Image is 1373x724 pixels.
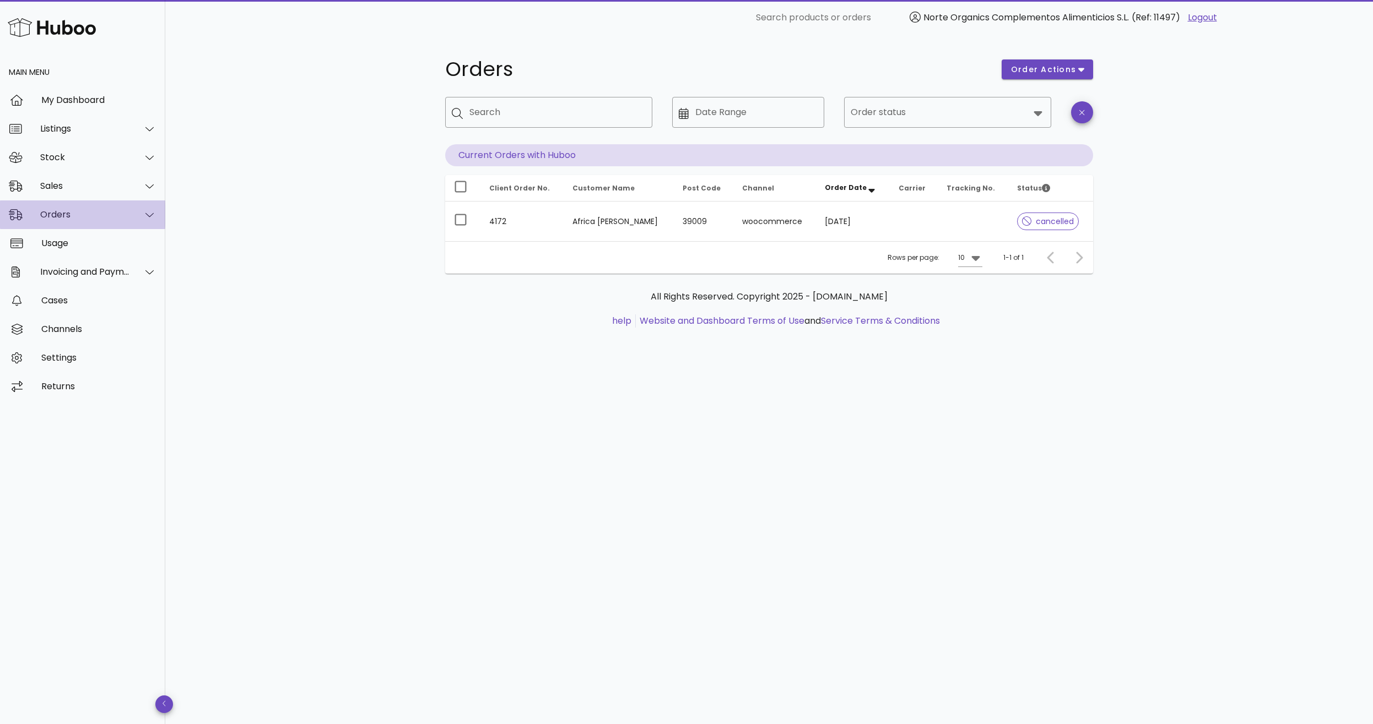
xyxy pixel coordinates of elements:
td: Africa [PERSON_NAME] [564,202,673,241]
div: Settings [41,352,156,363]
th: Tracking No. [938,175,1008,202]
div: 10Rows per page: [958,249,982,266]
span: Customer Name [572,183,635,193]
a: help [612,314,631,327]
td: woocommerce [733,202,816,241]
th: Post Code [674,175,733,202]
div: Listings [40,123,130,134]
div: Returns [41,381,156,391]
div: Cases [41,295,156,306]
td: 39009 [674,202,733,241]
span: (Ref: 11497) [1132,11,1180,24]
p: All Rights Reserved. Copyright 2025 - [DOMAIN_NAME] [454,290,1084,303]
td: 4172 [480,202,564,241]
span: Norte Organics Complementos Alimenticios S.L. [923,11,1129,24]
img: Huboo Logo [8,15,96,39]
span: Order Date [825,183,867,192]
div: Stock [40,152,130,162]
span: order actions [1010,64,1077,75]
div: Order status [844,97,1051,128]
th: Order Date: Sorted descending. Activate to remove sorting. [816,175,890,202]
th: Status [1008,175,1093,202]
div: Orders [40,209,130,220]
span: cancelled [1022,217,1074,225]
span: Status [1017,183,1050,193]
div: My Dashboard [41,95,156,105]
div: 10 [958,253,965,263]
div: Usage [41,238,156,248]
div: Sales [40,181,130,191]
a: Logout [1188,11,1217,24]
th: Carrier [890,175,937,202]
button: order actions [1002,59,1093,79]
span: Carrier [899,183,926,193]
td: [DATE] [816,202,890,241]
span: Channel [742,183,774,193]
span: Tracking No. [947,183,995,193]
li: and [636,314,940,328]
div: Rows per page: [888,242,982,274]
span: Post Code [683,183,721,193]
div: Invoicing and Payments [40,266,130,277]
a: Service Terms & Conditions [821,314,940,327]
p: Current Orders with Huboo [445,144,1093,166]
th: Client Order No. [480,175,564,202]
span: Client Order No. [489,183,550,193]
th: Channel [733,175,816,202]
div: 1-1 of 1 [1003,253,1024,263]
th: Customer Name [564,175,673,202]
div: Channels [41,324,156,334]
h1: Orders [445,59,988,79]
a: Website and Dashboard Terms of Use [640,314,804,327]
